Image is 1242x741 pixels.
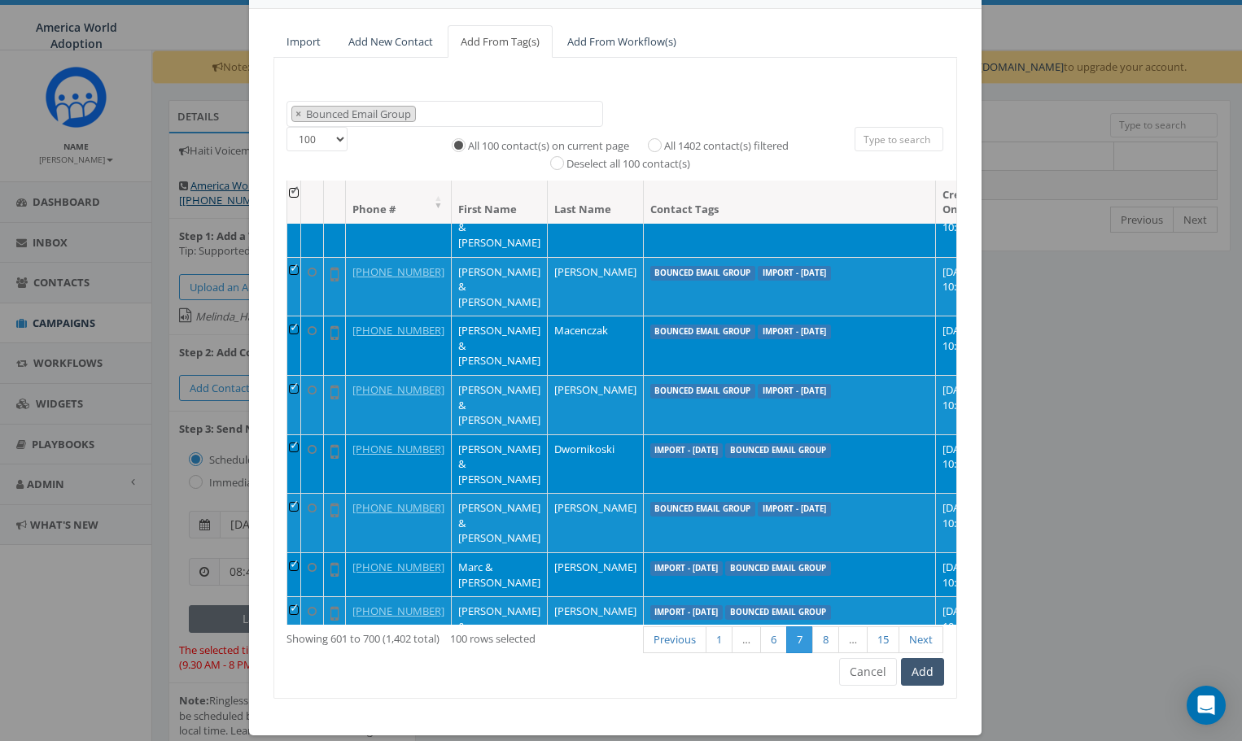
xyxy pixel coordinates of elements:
a: Import [273,25,334,59]
a: Add From Workflow(s) [554,25,689,59]
a: [PHONE_NUMBER] [352,500,444,515]
td: [DATE] 10:13 AM [936,375,1007,434]
td: [DATE] 10:13 AM [936,434,1007,494]
label: Import - [DATE] [650,561,724,576]
span: 100 rows selected [450,631,536,646]
a: Previous [643,626,706,653]
button: Cancel [839,658,897,686]
label: Bounced Email Group [725,561,831,576]
td: [DATE] 10:13 AM [936,316,1007,375]
th: Created On: activate to sort column ascending [936,181,1007,224]
a: Add From Tag(s) [448,25,553,59]
a: … [838,626,868,653]
label: Bounced Email Group [650,384,756,399]
a: [PHONE_NUMBER] [352,323,444,338]
td: [DATE] 10:13 AM [936,257,1007,316]
label: Deselect all 100 contact(s) [566,156,690,172]
input: Type to search [855,127,944,151]
li: Bounced Email Group [291,106,416,123]
td: [PERSON_NAME] & [PERSON_NAME] [452,596,548,656]
label: Import - [DATE] [758,384,831,399]
a: Add New Contact [335,25,446,59]
td: [PERSON_NAME] [548,596,644,656]
a: 7 [786,626,813,653]
a: [PHONE_NUMBER] [352,382,444,397]
a: 1 [706,626,733,653]
td: [DATE] 10:13 AM [936,596,1007,656]
div: Open Intercom Messenger [1187,686,1226,725]
a: 8 [812,626,839,653]
span: Bounced Email Group [304,107,415,121]
td: [DATE] 10:13 AM [936,552,1007,596]
td: [PERSON_NAME] [548,493,644,552]
a: … [732,626,761,653]
td: [PERSON_NAME] & [PERSON_NAME] [452,316,548,375]
a: 15 [867,626,899,653]
label: All 100 contact(s) on current page [468,138,629,155]
td: Dwornikoski [548,434,644,494]
label: All 1402 contact(s) filtered [664,138,789,155]
span: × [295,107,301,121]
td: [PERSON_NAME] & [PERSON_NAME] [452,257,548,316]
label: Import - [DATE] [650,443,724,458]
label: Import - [DATE] [758,266,831,281]
td: [PERSON_NAME] & [PERSON_NAME] [452,434,548,494]
td: [PERSON_NAME] [548,257,644,316]
td: [PERSON_NAME] & [PERSON_NAME] [452,198,548,257]
a: 6 [760,626,787,653]
button: Remove item [292,107,304,122]
td: [DATE] 10:13 AM [936,493,1007,552]
th: First Name [452,181,548,224]
th: Last Name [548,181,644,224]
td: [PERSON_NAME] [548,375,644,434]
td: [PERSON_NAME] [548,198,644,257]
td: [PERSON_NAME] & [PERSON_NAME] [452,493,548,552]
label: Bounced Email Group [725,443,831,458]
td: Macenczak [548,316,644,375]
label: Import - [DATE] [758,325,831,339]
th: Phone #: activate to sort column ascending [346,181,452,224]
td: [PERSON_NAME] [548,552,644,596]
label: Bounced Email Group [725,605,831,620]
a: [PHONE_NUMBER] [352,264,444,279]
td: [DATE] 10:13 AM [936,198,1007,257]
label: Bounced Email Group [650,502,756,517]
td: [PERSON_NAME] & [PERSON_NAME] [452,375,548,434]
textarea: Search [420,107,428,122]
label: Bounced Email Group [650,325,756,339]
td: Marc & [PERSON_NAME] [452,552,548,596]
th: Contact Tags [644,181,936,224]
a: [PHONE_NUMBER] [352,442,444,456]
label: Bounced Email Group [650,266,756,281]
button: Add [901,658,944,686]
a: [PHONE_NUMBER] [352,560,444,574]
a: [PHONE_NUMBER] [352,604,444,618]
div: Showing 601 to 700 (1,402 total) [286,625,546,647]
label: Import - [DATE] [650,605,724,620]
a: Next [899,626,943,653]
label: Import - [DATE] [758,502,831,517]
